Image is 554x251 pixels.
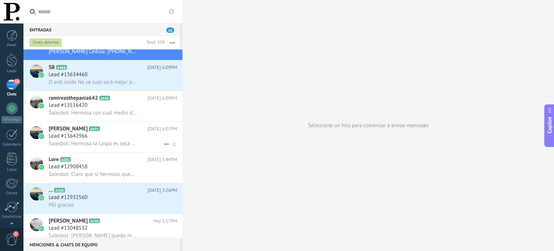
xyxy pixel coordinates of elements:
[60,157,71,162] span: A201
[49,217,88,225] span: [PERSON_NAME]
[23,214,183,244] a: avataricon[PERSON_NAME]A250Hoy 3:17PMLead #13048532Salesbot: [PERSON_NAME] quedo muy atenta para ...
[166,27,174,33] span: 15
[1,92,22,97] div: Chats
[148,95,177,102] span: [DATE] 6:09PM
[39,134,44,139] img: icon
[49,71,88,78] span: Lead #13634460
[148,64,177,71] span: [DATE] 6:09PM
[148,156,177,163] span: [DATE] 3:44PM
[1,69,22,74] div: Leads
[546,117,553,133] span: Copilot
[49,163,88,170] span: Lead #12908458
[13,231,19,237] span: 2
[23,23,180,36] div: Entradas
[56,65,67,70] span: A468
[49,225,88,232] span: Lead #13048532
[49,125,88,133] span: [PERSON_NAME]
[49,102,88,109] span: Lead #13516420
[49,48,137,55] span: [PERSON_NAME] Cédula: [PHONE_NUMBER] Teléfono: [PHONE_NUMBER] Dirección: [GEOGRAPHIC_DATA], KDX 1...
[49,140,137,147] span: Salesbot: Hermosa la caspa es seca y suelta o grasa y adherida a la raíz?
[49,95,98,102] span: ramirezsthepania642
[23,60,183,91] a: avatariconSBA468[DATE] 6:09PMLead #13634460O anti caída No se cual será mejor para mi necesidad
[39,73,44,78] img: icon
[49,194,88,201] span: Lead #12932560
[23,122,183,152] a: avataricon[PERSON_NAME]A471[DATE] 6:07PMLead #13642966Salesbot: Hermosa la caspa es seca y suelta...
[1,168,22,172] div: Listas
[49,202,74,208] span: Mil gracias
[1,215,22,219] div: Estadísticas
[23,183,183,213] a: avataricon...A208[DATE] 3:26PMLead #12932560Mil gracias
[23,91,183,121] a: avatariconramirezsthepania642A445[DATE] 6:09PMLead #13516420Salesbot: Hermosa con cual medio de p...
[54,188,65,192] span: A208
[49,79,137,86] span: O anti caída No se cual será mejor para mi necesidad
[153,217,177,225] span: Hoy 3:17PM
[14,79,20,85] span: 15
[39,195,44,200] img: icon
[49,156,59,163] span: Lore
[1,142,22,147] div: Calendario
[49,109,137,116] span: Salesbot: Hermosa con cual medio de pago deseas cancelar?
[49,232,137,239] span: Salesbot: [PERSON_NAME] quedo muy atenta para programar tu pedido
[49,187,53,194] span: ...
[30,38,62,47] div: Chats abiertos
[1,191,22,196] div: Correo
[148,187,177,194] span: [DATE] 3:26PM
[1,116,22,123] div: WhatsApp
[39,226,44,231] img: icon
[49,64,55,71] span: SB
[23,152,183,183] a: avatariconLoreA201[DATE] 3:44PMLead #12908458Salesbot: Claro que si hermosa, quedo muy atenta 🥰
[1,43,22,48] div: Panel
[49,133,88,140] span: Lead #13642966
[49,171,137,178] span: Salesbot: Claro que si hermosa, quedo muy atenta 🥰
[148,125,177,133] span: [DATE] 6:07PM
[23,238,180,251] div: Menciones & Chats de equipo
[143,39,164,46] div: Total: 358
[100,96,110,100] span: A445
[39,103,44,108] img: icon
[39,165,44,170] img: icon
[89,218,100,223] span: A250
[89,126,100,131] span: A471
